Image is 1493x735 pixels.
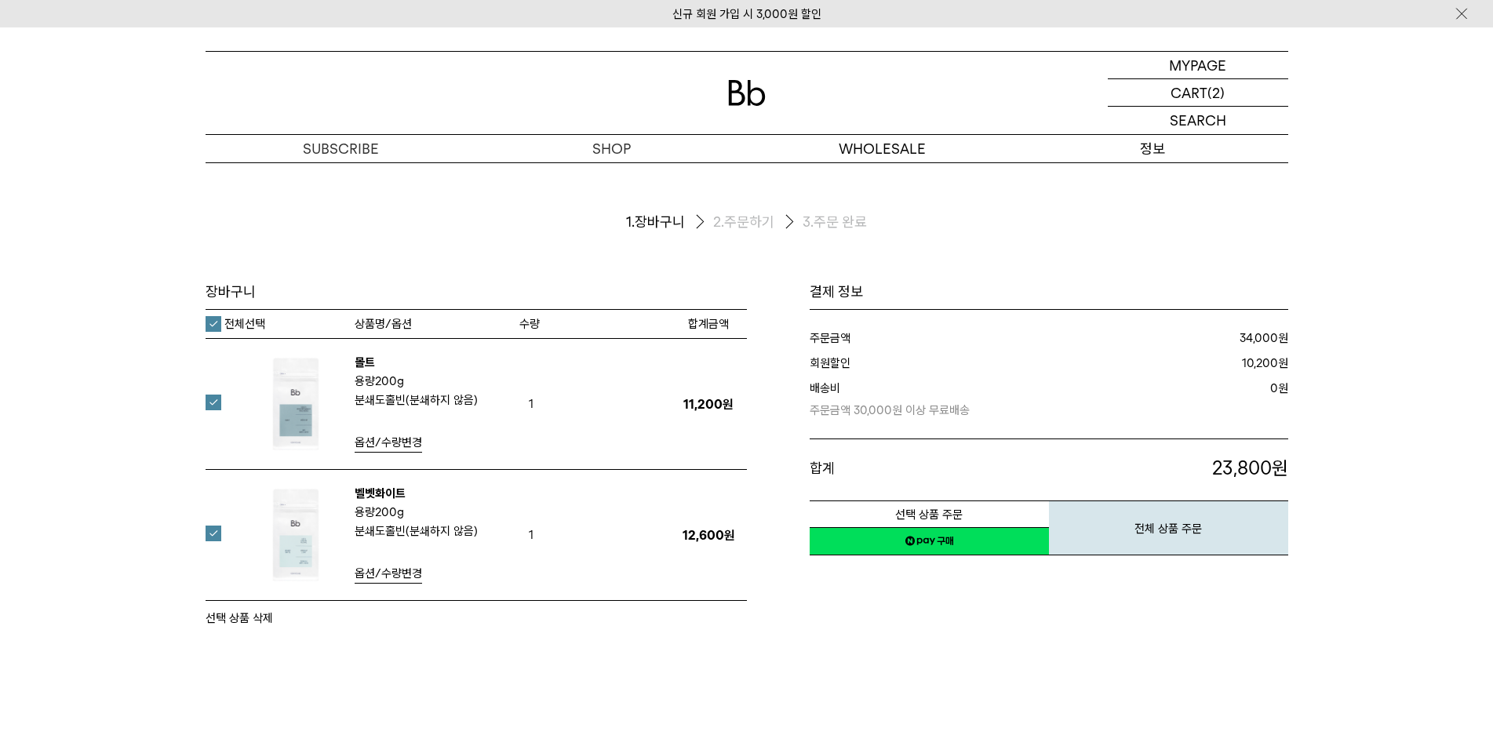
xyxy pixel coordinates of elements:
[810,500,1049,528] button: 선택 상품 주문
[747,135,1018,162] p: WHOLESALE
[713,209,803,235] li: 주문하기
[355,355,375,369] a: 몰트
[1018,135,1288,162] p: 정보
[1212,457,1272,479] span: 23,800
[385,393,478,407] b: 홀빈(분쇄하지 않음)
[626,213,635,231] span: 1.
[1270,381,1278,395] strong: 0
[1049,500,1288,555] button: 전체 상품 주문
[355,391,512,409] p: 분쇄도
[519,523,543,547] span: 1
[810,329,1045,347] dt: 주문금액
[803,213,867,231] li: 주문 완료
[355,566,422,580] span: 옵션/수량변경
[626,209,713,235] li: 장바구니
[671,397,747,412] p: 11,200원
[810,455,1024,482] dt: 합계
[1046,354,1288,373] dd: 원
[1242,356,1278,370] strong: 10,200
[375,505,404,519] b: 200g
[1023,455,1288,482] p: 원
[355,564,422,584] a: 옵션/수량변경
[206,316,265,332] label: 전체선택
[1207,79,1225,106] p: (2)
[672,7,821,21] a: 신규 회원 가입 시 3,000원 할인
[713,213,724,231] span: 2.
[810,398,1120,420] p: 주문금액 30,000원 이상 무료배송
[1045,329,1288,347] dd: 원
[1108,79,1288,107] a: CART (2)
[810,379,1120,420] dt: 배송비
[206,135,476,162] a: SUBSCRIBE
[810,527,1049,555] a: 새창
[206,609,273,628] button: 선택 상품 삭제
[355,310,519,338] th: 상품명/옵션
[206,282,747,301] h3: 장바구니
[245,353,347,455] img: 몰트
[1169,52,1226,78] p: MYPAGE
[810,354,1047,373] dt: 회원할인
[1170,107,1226,134] p: SEARCH
[355,433,422,453] a: 옵션/수량변경
[671,528,747,543] p: 12,600원
[355,372,512,391] p: 용량
[1120,379,1288,420] dd: 원
[1108,52,1288,79] a: MYPAGE
[728,80,766,106] img: 로고
[519,392,543,416] span: 1
[476,135,747,162] a: SHOP
[519,310,671,338] th: 수량
[1171,79,1207,106] p: CART
[1240,331,1278,345] strong: 34,000
[245,484,347,586] img: 벨벳화이트
[375,374,404,388] b: 200g
[803,213,814,231] span: 3.
[810,282,1288,301] h1: 결제 정보
[671,310,747,338] th: 합계금액
[355,522,512,540] p: 분쇄도
[355,503,512,522] p: 용량
[355,486,406,500] a: 벨벳화이트
[355,435,422,449] span: 옵션/수량변경
[385,524,478,538] b: 홀빈(분쇄하지 않음)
